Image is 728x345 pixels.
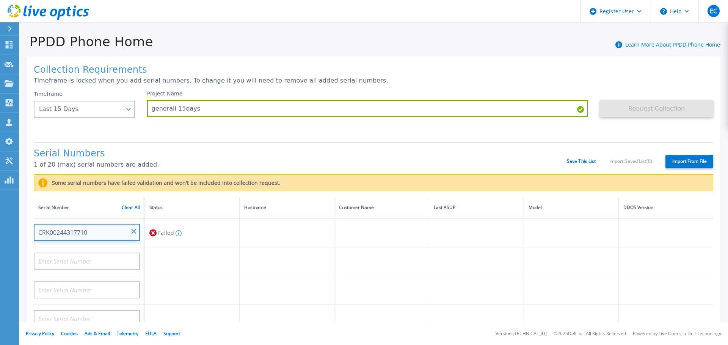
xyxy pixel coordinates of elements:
a: Support [163,330,180,337]
li: Powered by Live Optics, a Dell Technology [633,331,721,336]
a: Privacy Policy [26,330,54,337]
div: Last 15 Days [39,106,121,112]
a: Ads & Email [85,330,110,337]
a: Learn More About PPDD Phone Home [625,41,720,48]
li: Version: [TECHNICAL_ID] [496,331,547,336]
label: Some serial numbers have failed validation and won't be included into collection request. [47,180,281,186]
div: Serial Number [38,203,140,212]
div: Failed [149,226,235,240]
label: Project Name [147,91,183,96]
th: Model [524,197,618,218]
input: Enter Project Name [147,100,588,117]
input: Enter Serial Number [34,281,140,298]
input: Enter Serial Number [34,310,140,327]
a: Cookies [61,330,78,337]
p: Timeframe is locked when you add serial numbers. To change it you will need to remove all added s... [34,77,713,84]
th: Last ASUP [429,197,524,218]
input: Enter Serial Number [34,253,140,270]
button: Request Collection [600,100,713,117]
li: © 2025 Dell Inc. All Rights Reserved [554,331,626,336]
h1: Collection Requirements [34,65,713,75]
p: 1 of 20 (max) serial numbers are added. [34,161,567,168]
th: DDOS Version [618,197,713,218]
label: Timeframe [34,91,63,97]
th: Status [145,197,240,218]
label: Import From File [665,155,713,168]
a: Save This List [567,159,596,164]
a: EULA [145,330,157,337]
h1: PPDD Phone Home [19,34,153,49]
input: Enter Serial Number [34,224,140,241]
a: Clear All [122,205,140,210]
span: EC [710,8,717,14]
a: Telemetry [117,330,138,337]
h1: Serial Numbers [34,148,567,159]
th: Hostname [239,197,334,218]
th: Customer Name [334,197,429,218]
